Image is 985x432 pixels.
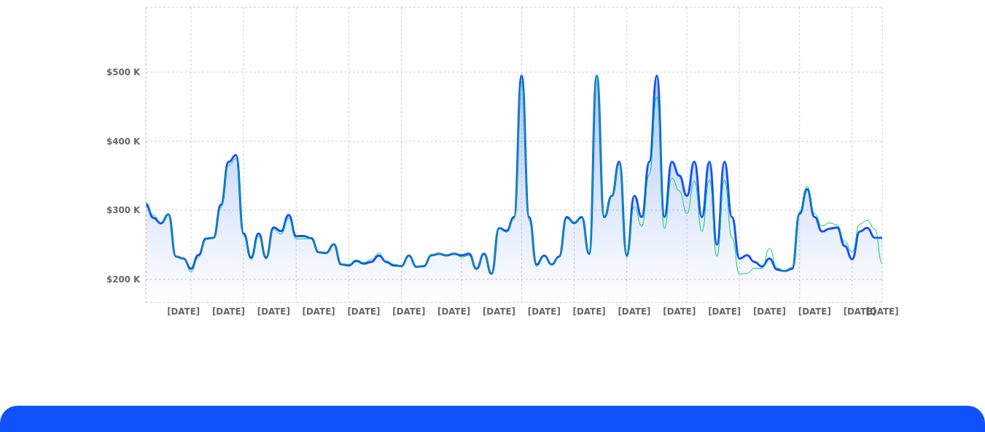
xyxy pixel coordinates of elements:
[437,306,470,317] tspan: [DATE]
[303,306,335,317] tspan: [DATE]
[106,205,141,215] tspan: $300 K
[618,306,650,317] tspan: [DATE]
[844,306,876,317] tspan: [DATE]
[106,274,141,285] tspan: $200 K
[866,306,899,317] tspan: [DATE]
[528,306,561,317] tspan: [DATE]
[106,67,141,77] tspan: $500 K
[167,306,200,317] tspan: [DATE]
[483,306,515,317] tspan: [DATE]
[708,306,741,317] tspan: [DATE]
[573,306,606,317] tspan: [DATE]
[392,306,425,317] tspan: [DATE]
[347,306,380,317] tspan: [DATE]
[663,306,696,317] tspan: [DATE]
[257,306,290,317] tspan: [DATE]
[798,306,831,317] tspan: [DATE]
[106,136,141,147] tspan: $400 K
[753,306,786,317] tspan: [DATE]
[212,306,245,317] tspan: [DATE]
